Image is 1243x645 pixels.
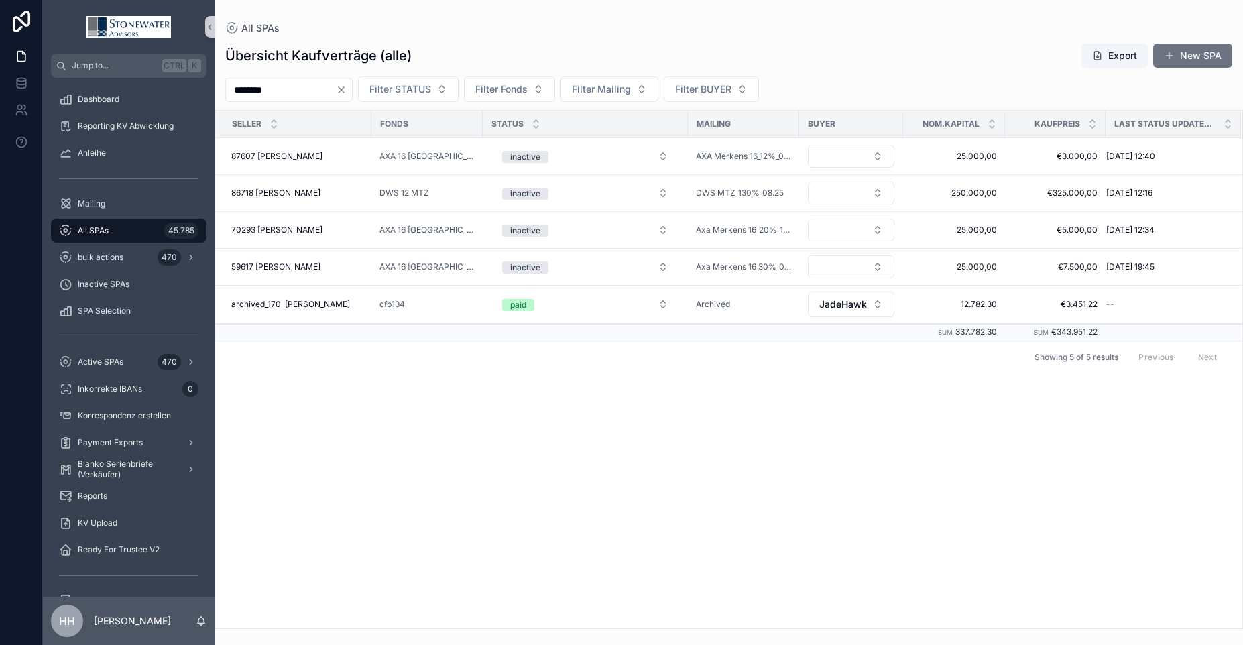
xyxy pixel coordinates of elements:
button: New SPA [1153,44,1232,68]
span: DWS MTZ_130%_08.25 [696,188,784,198]
span: Filter Fonds [475,82,528,96]
a: Blanko Serienbriefe (Verkäufer) [51,457,206,481]
small: Sum [938,329,953,336]
a: AXA 16 [GEOGRAPHIC_DATA] [379,151,475,162]
button: Select Button [808,255,894,278]
a: Reporting KV Abwicklung [51,114,206,138]
a: Anleihe [51,141,206,165]
button: Select Button [808,292,894,317]
a: All SPAs45.785 [51,219,206,243]
a: DWS MTZ_130%_08.25 [696,188,791,198]
button: Select Button [464,76,555,102]
button: Select Button [491,255,679,279]
span: Anleihe [78,148,106,158]
span: archived_170 [PERSON_NAME] [231,299,350,310]
a: Select Button [807,255,895,279]
a: Select Button [491,217,680,243]
a: AXA 16 [GEOGRAPHIC_DATA] [379,261,475,272]
a: SPA Selection [51,299,206,323]
span: Filter STATUS [369,82,431,96]
a: €7.500,00 [1013,261,1098,272]
a: 12.782,30 [911,299,997,310]
a: €325.000,00 [1013,188,1098,198]
span: BUYER [808,119,835,129]
span: KV Upload [78,518,117,528]
span: Fonds [380,119,408,129]
span: €343.951,22 [1051,327,1098,337]
a: [DATE] 12:16 [1106,188,1225,198]
span: Kaufpreis [1034,119,1080,129]
span: bulk actions [78,252,123,263]
a: Inactive SPAs [51,272,206,296]
span: Blanko Serienbriefe (Verkäufer) [78,459,176,480]
span: Fund Selection [78,595,134,606]
a: Ready For Trustee V2 [51,538,206,562]
button: Select Button [560,76,658,102]
a: 86718 [PERSON_NAME] [231,188,363,198]
div: inactive [510,261,540,274]
a: [DATE] 12:40 [1106,151,1225,162]
div: paid [510,299,526,311]
div: scrollable content [43,78,215,597]
a: AXA Merkens 16_12%_07.25 [696,151,791,162]
button: Select Button [358,76,459,102]
a: -- [1106,299,1225,310]
span: 87607 [PERSON_NAME] [231,151,322,162]
span: 25.000,00 [911,225,997,235]
p: [PERSON_NAME] [94,614,171,628]
a: Fund Selection [51,589,206,613]
a: €5.000,00 [1013,225,1098,235]
a: AXA 16 [GEOGRAPHIC_DATA] [379,225,475,235]
div: 45.785 [164,223,198,239]
a: KV Upload [51,511,206,535]
span: Filter Mailing [572,82,631,96]
button: Select Button [808,219,894,241]
span: [DATE] 12:34 [1106,225,1155,235]
button: Select Button [491,144,679,168]
span: [DATE] 12:16 [1106,188,1152,198]
a: [DATE] 19:45 [1106,261,1225,272]
a: Archived [696,299,730,310]
a: Axa Merkens 16_20%_11.24 [696,225,791,235]
span: 250.000,00 [911,188,997,198]
a: Korrespondenz erstellen [51,404,206,428]
span: Payment Exports [78,437,143,448]
a: Select Button [491,180,680,206]
a: 25.000,00 [911,151,997,162]
span: 337.782,30 [955,327,997,337]
span: -- [1106,299,1114,310]
a: Mailing [51,192,206,216]
a: Payment Exports [51,430,206,455]
a: bulk actions470 [51,245,206,270]
a: 59617 [PERSON_NAME] [231,261,363,272]
button: Select Button [808,145,894,168]
div: 470 [158,354,181,370]
span: All SPAs [241,21,280,35]
a: 87607 [PERSON_NAME] [231,151,363,162]
button: Select Button [491,218,679,242]
a: Select Button [807,144,895,168]
span: Ctrl [162,59,186,72]
a: cfb134 [379,299,405,310]
span: SPA Selection [78,306,131,316]
span: Mailing [697,119,731,129]
a: €3.451,22 [1013,299,1098,310]
span: All SPAs [78,225,109,236]
a: DWS 12 MTZ [379,188,429,198]
a: All SPAs [225,21,280,35]
span: Jump to... [72,60,157,71]
div: inactive [510,188,540,200]
a: cfb134 [379,299,475,310]
button: Jump to...CtrlK [51,54,206,78]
